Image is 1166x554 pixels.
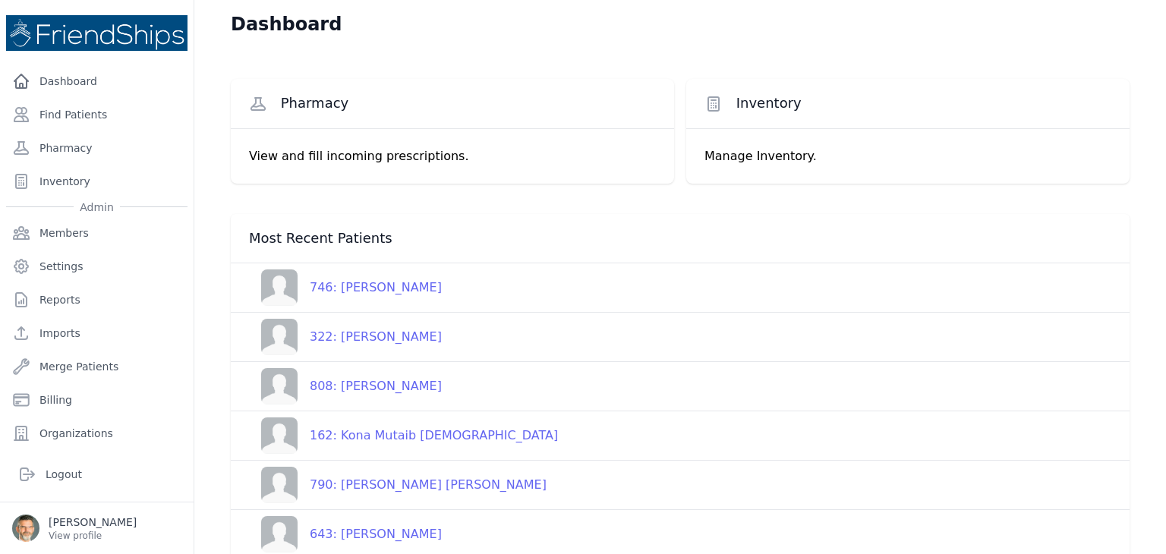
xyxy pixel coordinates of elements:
[249,516,442,552] a: 643: [PERSON_NAME]
[261,269,298,306] img: person-242608b1a05df3501eefc295dc1bc67a.jpg
[261,319,298,355] img: person-242608b1a05df3501eefc295dc1bc67a.jpg
[6,418,188,449] a: Organizations
[6,99,188,130] a: Find Patients
[6,385,188,415] a: Billing
[736,94,802,112] span: Inventory
[298,427,558,445] div: 162: Kona Mutaib [DEMOGRAPHIC_DATA]
[298,525,442,543] div: 643: [PERSON_NAME]
[231,79,674,184] a: Pharmacy View and fill incoming prescriptions.
[249,417,558,454] a: 162: Kona Mutaib [DEMOGRAPHIC_DATA]
[298,476,547,494] div: 790: [PERSON_NAME] [PERSON_NAME]
[49,530,137,542] p: View profile
[249,229,392,247] span: Most Recent Patients
[6,66,188,96] a: Dashboard
[261,417,298,454] img: person-242608b1a05df3501eefc295dc1bc67a.jpg
[249,147,656,165] p: View and fill incoming prescriptions.
[249,319,442,355] a: 322: [PERSON_NAME]
[74,200,120,215] span: Admin
[686,79,1130,184] a: Inventory Manage Inventory.
[249,368,442,404] a: 808: [PERSON_NAME]
[49,515,137,530] p: [PERSON_NAME]
[298,328,442,346] div: 322: [PERSON_NAME]
[249,269,442,306] a: 746: [PERSON_NAME]
[6,166,188,197] a: Inventory
[298,279,442,297] div: 746: [PERSON_NAME]
[6,133,188,163] a: Pharmacy
[249,467,547,503] a: 790: [PERSON_NAME] [PERSON_NAME]
[261,516,298,552] img: person-242608b1a05df3501eefc295dc1bc67a.jpg
[261,368,298,404] img: person-242608b1a05df3501eefc295dc1bc67a.jpg
[6,15,188,51] img: Medical Missions EMR
[298,377,442,395] div: 808: [PERSON_NAME]
[6,318,188,348] a: Imports
[6,351,188,382] a: Merge Patients
[6,218,188,248] a: Members
[12,459,181,489] a: Logout
[6,251,188,282] a: Settings
[231,12,342,36] h1: Dashboard
[261,467,298,503] img: person-242608b1a05df3501eefc295dc1bc67a.jpg
[704,147,1111,165] p: Manage Inventory.
[12,515,181,542] a: [PERSON_NAME] View profile
[281,94,349,112] span: Pharmacy
[6,285,188,315] a: Reports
